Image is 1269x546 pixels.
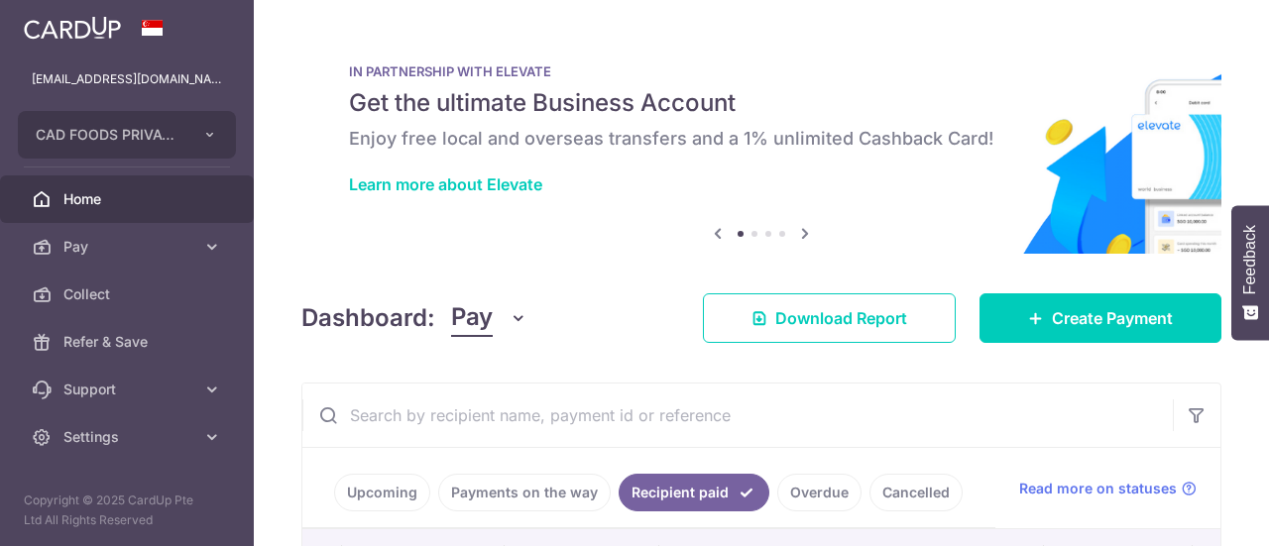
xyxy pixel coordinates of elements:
[301,32,1221,254] img: Renovation banner
[980,293,1221,343] a: Create Payment
[1241,225,1259,294] span: Feedback
[1052,306,1173,330] span: Create Payment
[24,16,121,40] img: CardUp
[451,299,493,337] span: Pay
[18,111,236,159] button: CAD FOODS PRIVATE LIMITED
[349,174,542,194] a: Learn more about Elevate
[1231,205,1269,340] button: Feedback - Show survey
[63,332,194,352] span: Refer & Save
[619,474,769,511] a: Recipient paid
[349,63,1174,79] p: IN PARTNERSHIP WITH ELEVATE
[63,237,194,257] span: Pay
[777,474,862,511] a: Overdue
[36,125,182,145] span: CAD FOODS PRIVATE LIMITED
[869,474,963,511] a: Cancelled
[703,293,956,343] a: Download Report
[63,284,194,304] span: Collect
[775,306,907,330] span: Download Report
[349,87,1174,119] h5: Get the ultimate Business Account
[63,380,194,399] span: Support
[302,383,1173,447] input: Search by recipient name, payment id or reference
[63,427,194,447] span: Settings
[438,474,611,511] a: Payments on the way
[334,474,430,511] a: Upcoming
[1019,479,1177,498] span: Read more on statuses
[451,299,527,337] button: Pay
[349,127,1174,151] h6: Enjoy free local and overseas transfers and a 1% unlimited Cashback Card!
[301,300,435,336] h4: Dashboard:
[1142,487,1249,536] iframe: Opens a widget where you can find more information
[1019,479,1197,498] a: Read more on statuses
[32,69,222,89] p: [EMAIL_ADDRESS][DOMAIN_NAME]
[63,189,194,209] span: Home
